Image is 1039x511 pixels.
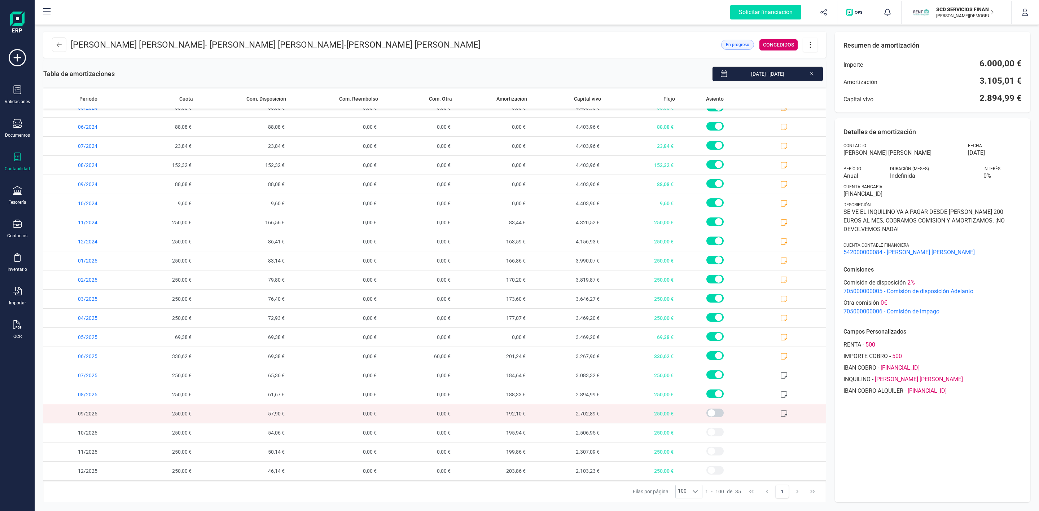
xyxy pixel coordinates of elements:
[43,462,122,480] span: 12/2025
[7,233,27,239] div: Contactos
[289,251,381,270] span: 0,00 €
[381,423,455,442] span: 0,00 €
[604,347,678,366] span: 330,62 €
[530,404,604,423] span: 2.702,89 €
[843,327,1022,336] p: Campos Personalizados
[843,248,1022,257] span: 542000000084 - [PERSON_NAME] [PERSON_NAME]
[196,251,289,270] span: 83,14 €
[196,137,289,155] span: 23,84 €
[289,404,381,423] span: 0,00 €
[865,340,875,349] span: 500
[676,485,689,498] span: 100
[843,287,1022,296] span: 705000000005 - Comisión de disposición Adelanto
[530,156,604,175] span: 4.403,96 €
[43,366,122,385] span: 07/2025
[289,366,381,385] span: 0,00 €
[289,290,381,308] span: 0,00 €
[43,69,115,79] span: Tabla de amortizaciones
[983,172,1022,180] span: 0 %
[196,309,289,327] span: 72,93 €
[604,404,678,423] span: 250,00 €
[196,423,289,442] span: 54,06 €
[983,166,1000,172] span: Interés
[705,488,741,495] div: -
[907,278,915,287] span: 2 %
[122,290,196,308] span: 250,00 €
[455,232,530,251] span: 163,59 €
[530,347,604,366] span: 3.267,96 €
[843,340,1022,349] div: -
[530,462,604,480] span: 2.103,23 €
[775,485,789,498] button: Page 1
[530,442,604,461] span: 2.307,09 €
[455,366,530,385] span: 184,64 €
[530,194,604,213] span: 4.403,96 €
[455,385,530,404] span: 188,33 €
[530,118,604,136] span: 4.403,96 €
[604,423,678,442] span: 250,00 €
[381,442,455,461] span: 0,00 €
[455,404,530,423] span: 192,10 €
[843,78,877,87] span: Amortización
[122,404,196,423] span: 250,00 €
[196,442,289,461] span: 50,14 €
[843,387,1022,395] div: -
[122,118,196,136] span: 88,08 €
[530,232,604,251] span: 4.156,93 €
[843,364,876,372] span: IBAN COBRO
[790,485,804,498] button: Next Page
[890,172,975,180] span: Indefinida
[43,251,122,270] span: 01/2025
[122,232,196,251] span: 250,00 €
[979,92,1022,104] span: 2.894,99 €
[289,462,381,480] span: 0,00 €
[122,462,196,480] span: 250,00 €
[43,442,122,461] span: 11/2025
[968,143,982,149] span: Fecha
[455,442,530,461] span: 199,86 €
[339,95,378,102] span: Com. Reembolso
[381,232,455,251] span: 0,00 €
[604,290,678,308] span: 250,00 €
[604,309,678,327] span: 250,00 €
[706,95,724,102] span: Asiento
[843,352,1022,361] div: -
[381,137,455,155] span: 0,00 €
[381,404,455,423] span: 0,00 €
[381,462,455,480] span: 0,00 €
[43,232,122,251] span: 12/2024
[936,13,994,19] p: [PERSON_NAME][DEMOGRAPHIC_DATA][DEMOGRAPHIC_DATA]
[843,375,871,384] span: INQUILINO
[9,300,26,306] div: Importar
[455,423,530,442] span: 195,94 €
[9,199,26,205] div: Tesorería
[196,366,289,385] span: 65,36 €
[979,75,1022,87] span: 3.105,01 €
[289,347,381,366] span: 0,00 €
[496,95,527,102] span: Amortización
[122,309,196,327] span: 250,00 €
[530,385,604,404] span: 2.894,99 €
[455,213,530,232] span: 83,44 €
[43,118,122,136] span: 06/2024
[289,137,381,155] span: 0,00 €
[43,156,122,175] span: 08/2024
[455,270,530,289] span: 170,20 €
[43,290,122,308] span: 03/2025
[381,118,455,136] span: 0,00 €
[881,299,887,307] span: 0 €
[381,156,455,175] span: 0,00 €
[604,366,678,385] span: 250,00 €
[289,118,381,136] span: 0,00 €
[843,307,1022,316] span: 705000000006 - Comisión de impago
[843,149,960,157] span: [PERSON_NAME] [PERSON_NAME]
[843,127,1022,137] p: Detalles de amortización
[881,364,920,372] span: [FINANCIAL_ID]
[455,118,530,136] span: 0,00 €
[289,156,381,175] span: 0,00 €
[633,485,703,498] div: Filas por página:
[604,118,678,136] span: 88,08 €
[122,347,196,366] span: 330,62 €
[843,278,906,287] span: Comisión de disposición
[289,442,381,461] span: 0,00 €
